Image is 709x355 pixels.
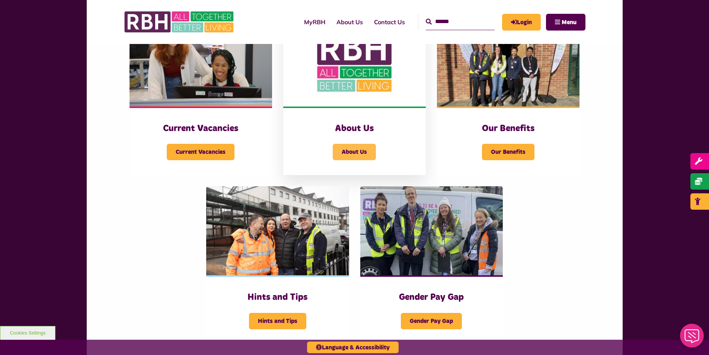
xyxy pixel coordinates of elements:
img: RBH [124,7,236,37]
button: Language & Accessibility [307,342,399,353]
img: SAZMEDIA RBH 21FEB24 46 [206,186,349,276]
img: Dropinfreehold2 [437,17,579,107]
h3: Current Vacancies [144,123,257,134]
a: MyRBH [298,12,331,32]
span: Gender Pay Gap [401,313,462,329]
a: MyRBH [502,14,541,31]
button: Navigation [546,14,585,31]
span: Current Vacancies [167,144,234,160]
h3: About Us [298,123,411,134]
span: Our Benefits [482,144,534,160]
a: About Us About Us [283,17,426,175]
h3: Gender Pay Gap [375,292,488,303]
iframe: Netcall Web Assistant for live chat [676,321,709,355]
h3: Hints and Tips [221,292,334,303]
a: Hints and Tips Hints and Tips [206,186,349,344]
img: RBH Logo Social Media 480X360 (1) [283,17,426,107]
span: Menu [562,19,577,25]
a: Contact Us [368,12,411,32]
a: Our Benefits Our Benefits [437,17,579,175]
a: Gender Pay Gap Gender Pay Gap [360,186,503,344]
a: Current Vacancies Current Vacancies [130,17,272,175]
h3: Our Benefits [452,123,565,134]
img: IMG 1470 [130,17,272,107]
input: Search [426,14,495,30]
span: Hints and Tips [249,313,306,329]
img: 391760240 1590016381793435 2179504426197536539 N [360,186,503,276]
span: About Us [333,144,376,160]
a: About Us [331,12,368,32]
